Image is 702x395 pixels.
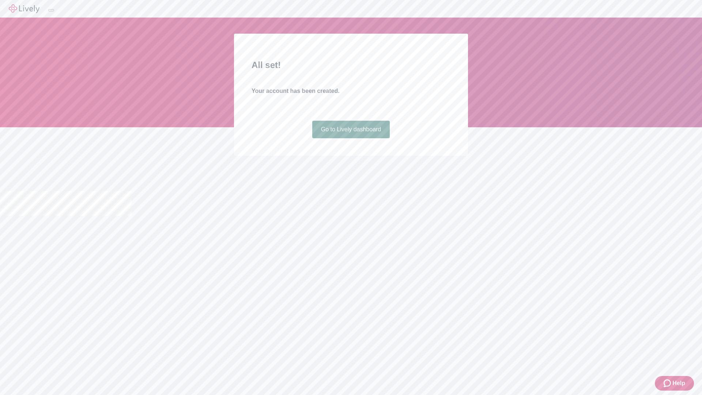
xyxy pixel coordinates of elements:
[655,376,694,391] button: Zendesk support iconHelp
[48,9,54,11] button: Log out
[312,121,390,138] a: Go to Lively dashboard
[9,4,39,13] img: Lively
[672,379,685,388] span: Help
[664,379,672,388] svg: Zendesk support icon
[252,87,450,95] h4: Your account has been created.
[252,59,450,72] h2: All set!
